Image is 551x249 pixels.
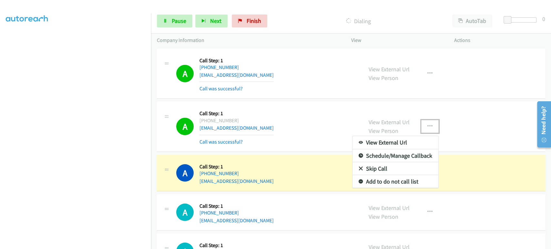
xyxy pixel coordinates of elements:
a: Add to do not call list [352,175,438,188]
h1: A [176,164,194,182]
a: View External Url [352,136,438,149]
h1: A [176,204,194,221]
div: The call is yet to be attempted [176,204,194,221]
a: Schedule/Manage Callback [352,149,438,162]
iframe: Resource Center [533,99,551,150]
a: Skip Call [352,162,438,175]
